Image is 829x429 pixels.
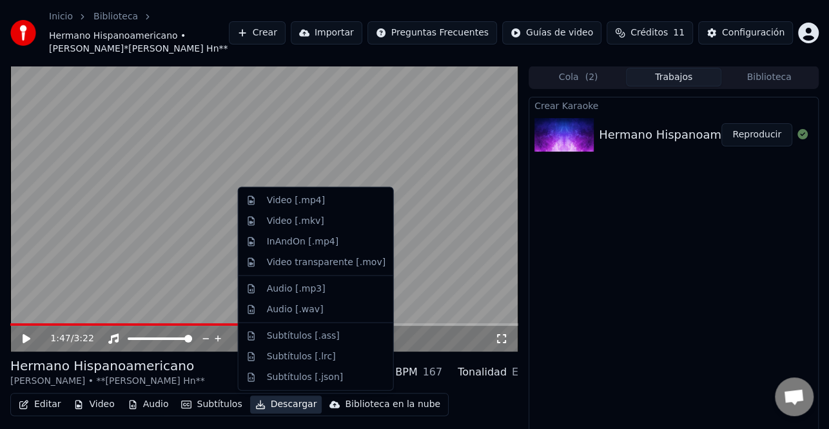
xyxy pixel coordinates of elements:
nav: breadcrumb [49,10,229,55]
div: Subtítulos [.json] [267,370,344,383]
div: [PERSON_NAME] • **[PERSON_NAME] Hn** [10,375,205,388]
button: Descargar [250,395,322,414]
button: Reproducir [721,123,792,146]
button: Configuración [698,21,793,45]
button: Importar [291,21,362,45]
div: Video transparente [.mov] [267,255,385,268]
div: Subtítulos [.lrc] [267,350,336,363]
div: Video [.mkv] [267,215,324,228]
a: Chat abierto [775,377,814,416]
span: Créditos [630,26,668,39]
div: InAndOn [.mp4] [267,235,339,248]
div: Audio [.mp3] [267,282,326,295]
button: Cola [531,68,626,86]
button: Subtítulos [176,395,247,414]
button: Guías de video [502,21,601,45]
img: youka [10,20,36,46]
div: / [50,332,81,345]
div: E [512,364,518,380]
button: Audio [122,395,174,414]
span: Hermano Hispanoamericano • [PERSON_NAME]*[PERSON_NAME] Hn** [49,30,229,55]
a: Inicio [49,10,73,23]
div: 167 [423,364,443,380]
div: Video [.mp4] [267,194,325,207]
span: 11 [673,26,685,39]
button: Editar [14,395,66,414]
button: Crear [229,21,286,45]
div: Crear Karaoke [529,97,818,113]
button: Preguntas Frecuentes [367,21,497,45]
div: Tonalidad [458,364,507,380]
button: Trabajos [626,68,721,86]
a: Biblioteca [93,10,138,23]
div: Configuración [722,26,785,39]
span: ( 2 ) [585,71,598,84]
div: BPM [395,364,417,380]
div: Audio [.wav] [267,303,324,315]
button: Video [68,395,119,414]
button: Biblioteca [721,68,817,86]
span: 3:22 [73,332,93,345]
div: Biblioteca en la nube [345,398,440,411]
div: Subtítulos [.ass] [267,329,340,342]
div: Hermano Hispanoamericano [10,357,205,375]
span: 1:47 [50,332,70,345]
button: Créditos11 [607,21,693,45]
